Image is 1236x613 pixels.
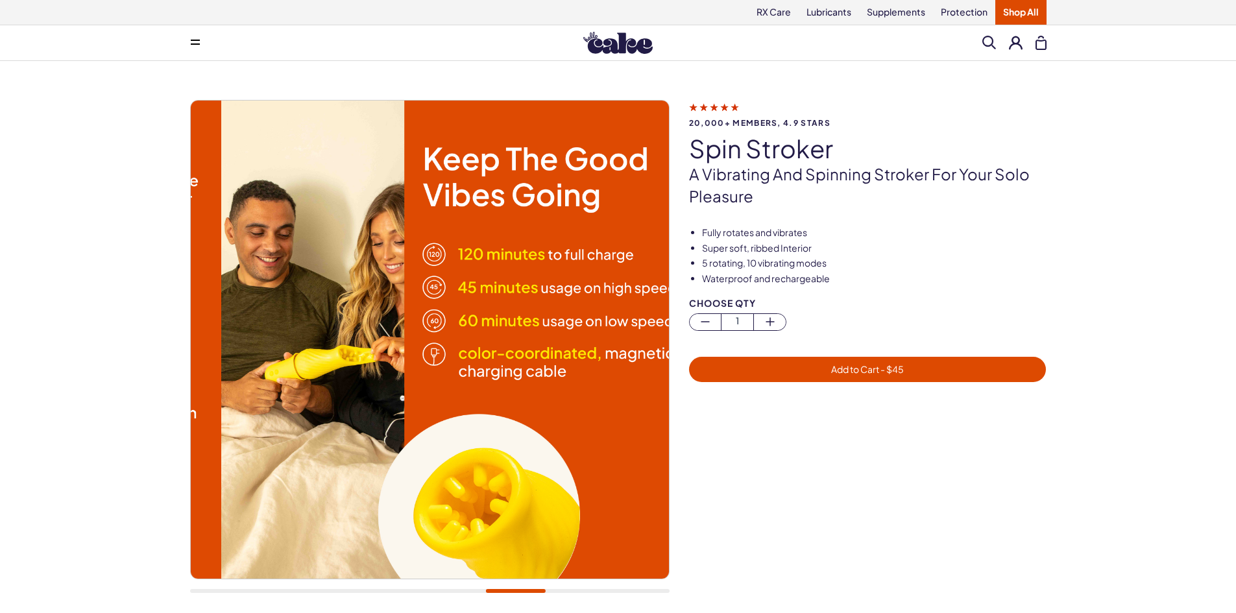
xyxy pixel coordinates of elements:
span: Add to Cart [831,363,904,375]
span: - $ 45 [879,363,904,375]
img: spin stroker [221,101,699,579]
li: Super soft, ribbed Interior [702,242,1047,255]
span: 20,000+ members, 4.9 stars [689,119,1047,127]
button: Add to Cart - $45 [689,357,1047,382]
li: Waterproof and rechargeable [702,272,1047,285]
img: Hello Cake [583,32,653,54]
li: 5 rotating, 10 vibrating modes [702,257,1047,270]
li: Fully rotates and vibrates [702,226,1047,239]
span: 1 [721,314,753,329]
p: A vibrating and spinning stroker for your solo pleasure [689,163,1047,207]
a: 20,000+ members, 4.9 stars [689,101,1047,127]
h1: spin stroker [689,135,1047,162]
div: Choose Qty [689,298,1047,308]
